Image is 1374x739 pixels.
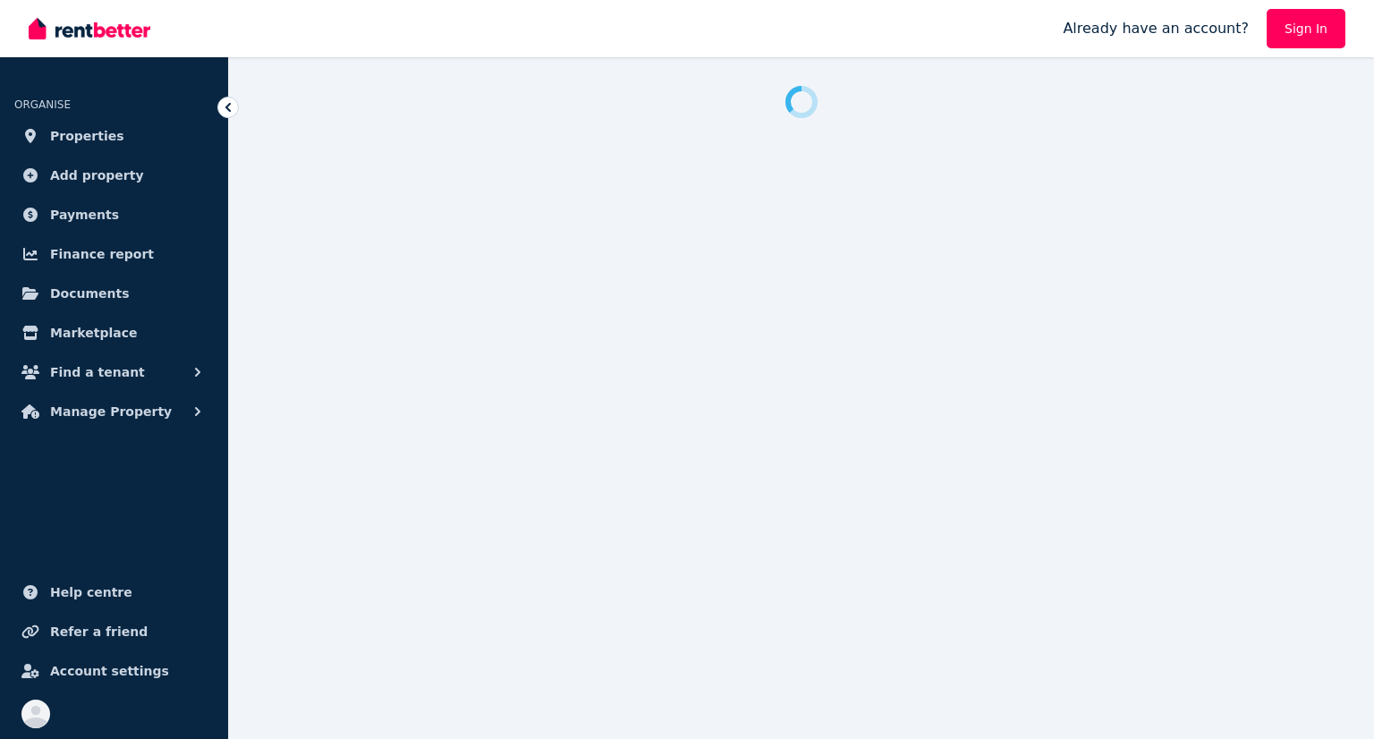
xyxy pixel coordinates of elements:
span: Documents [50,283,130,304]
span: Payments [50,204,119,225]
span: Add property [50,165,144,186]
a: Help centre [14,574,214,610]
a: Properties [14,118,214,154]
span: Manage Property [50,401,172,422]
a: Refer a friend [14,614,214,650]
a: Sign In [1267,9,1345,48]
a: Documents [14,276,214,311]
span: Find a tenant [50,361,145,383]
span: Already have an account? [1063,18,1249,39]
a: Add property [14,157,214,193]
span: Finance report [50,243,154,265]
span: Refer a friend [50,621,148,642]
button: Find a tenant [14,354,214,390]
span: Properties [50,125,124,147]
span: Account settings [50,660,169,682]
a: Finance report [14,236,214,272]
span: Marketplace [50,322,137,344]
a: Payments [14,197,214,233]
img: RentBetter [29,15,150,42]
span: ORGANISE [14,98,71,111]
span: Help centre [50,582,132,603]
a: Marketplace [14,315,214,351]
button: Manage Property [14,394,214,429]
a: Account settings [14,653,214,689]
